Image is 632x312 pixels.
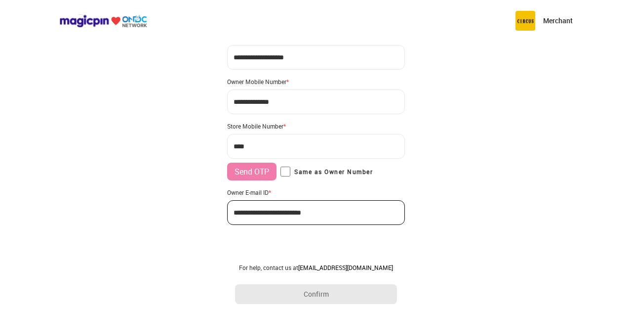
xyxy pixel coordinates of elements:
button: Send OTP [227,163,276,180]
div: Owner E-mail ID [227,188,405,196]
input: Same as Owner Number [280,167,290,177]
div: For help, contact us at [235,264,397,271]
div: Store Mobile Number [227,122,405,130]
button: Confirm [235,284,397,304]
img: ondc-logo-new-small.8a59708e.svg [59,14,147,28]
img: circus.b677b59b.png [515,11,535,31]
p: Merchant [543,16,573,26]
div: Owner Mobile Number [227,78,405,86]
label: Same as Owner Number [280,167,373,177]
a: [EMAIL_ADDRESS][DOMAIN_NAME] [298,264,393,271]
